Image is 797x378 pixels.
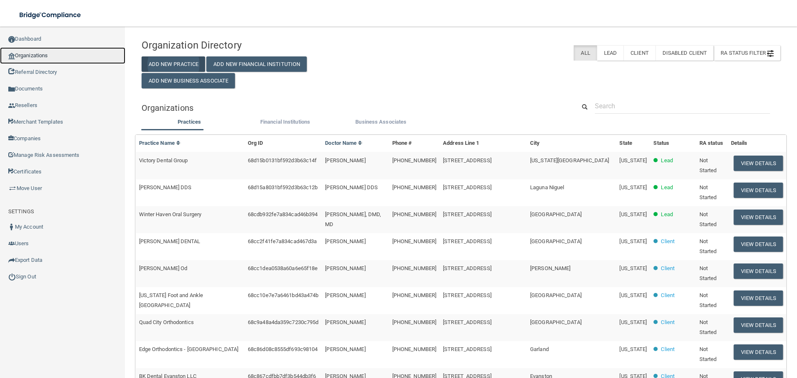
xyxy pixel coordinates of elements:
[699,265,717,281] span: Not Started
[734,183,783,198] button: View Details
[623,45,655,61] label: Client
[443,346,491,352] span: [STREET_ADDRESS]
[392,238,436,244] span: [PHONE_NUMBER]
[333,117,429,129] li: Business Associate
[734,210,783,225] button: View Details
[389,135,440,152] th: Phone #
[661,317,675,327] p: Client
[325,346,365,352] span: [PERSON_NAME]
[655,45,714,61] label: Disabled Client
[734,263,783,279] button: View Details
[661,183,672,193] p: Lead
[734,317,783,333] button: View Details
[527,135,616,152] th: City
[597,45,623,61] label: Lead
[325,238,365,244] span: [PERSON_NAME]
[248,265,318,271] span: 68cc1dea0538a60a6e65f18e
[248,346,318,352] span: 68c86d08c8555df693c98104
[241,117,329,127] label: Financial Institutions
[8,102,15,109] img: ic_reseller.de258add.png
[699,211,717,227] span: Not Started
[619,292,647,298] span: [US_STATE]
[574,45,597,61] label: All
[443,265,491,271] span: [STREET_ADDRESS]
[530,211,582,217] span: [GEOGRAPHIC_DATA]
[392,346,436,352] span: [PHONE_NUMBER]
[650,135,696,152] th: Status
[142,40,346,51] h4: Organization Directory
[443,319,491,325] span: [STREET_ADDRESS]
[443,157,491,163] span: [STREET_ADDRESS]
[734,237,783,252] button: View Details
[699,157,717,173] span: Not Started
[443,238,491,244] span: [STREET_ADDRESS]
[139,319,194,325] span: Quad City Orthodontics
[139,238,200,244] span: [PERSON_NAME] DENTAL
[248,319,318,325] span: 68c9a48a4da359c7230c795d
[530,157,609,163] span: [US_STATE][GEOGRAPHIC_DATA]
[619,238,647,244] span: [US_STATE]
[728,135,786,152] th: Details
[661,156,672,166] p: Lead
[8,53,15,59] img: organization-icon.f8decf85.png
[142,103,563,112] h5: Organizations
[139,292,203,308] span: [US_STATE] Foot and Ankle [GEOGRAPHIC_DATA]
[619,157,647,163] span: [US_STATE]
[142,56,205,72] button: Add New Practice
[530,292,582,298] span: [GEOGRAPHIC_DATA]
[392,265,436,271] span: [PHONE_NUMBER]
[8,273,16,280] img: ic_power_dark.7ecde6b1.png
[619,211,647,217] span: [US_STATE]
[392,184,436,190] span: [PHONE_NUMBER]
[699,184,717,200] span: Not Started
[699,346,717,362] span: Not Started
[443,184,491,190] span: [STREET_ADDRESS]
[139,184,192,190] span: [PERSON_NAME] DDS
[767,50,774,57] img: icon-filter@2x.21656d0b.png
[530,265,570,271] span: [PERSON_NAME]
[206,56,307,72] button: Add New Financial Institution
[392,211,436,217] span: [PHONE_NUMBER]
[248,292,318,298] span: 68cc10e7e7a6461bd43a474b
[325,157,365,163] span: [PERSON_NAME]
[8,207,34,217] label: SETTINGS
[443,211,491,217] span: [STREET_ADDRESS]
[721,50,774,56] span: RA Status Filter
[530,184,564,190] span: Laguna Niguel
[530,238,582,244] span: [GEOGRAPHIC_DATA]
[146,117,233,127] label: Practices
[325,211,381,227] span: [PERSON_NAME], DMD, MD
[248,184,318,190] span: 68d15a8031bf592d3b63c12b
[139,211,202,217] span: Winter Haven Oral Surgery
[734,156,783,171] button: View Details
[260,119,310,125] span: Financial Institutions
[661,290,675,300] p: Client
[139,157,188,163] span: Victory Dental Group
[619,346,647,352] span: [US_STATE]
[8,240,15,247] img: icon-users.e205127d.png
[661,237,675,246] p: Client
[8,224,15,230] img: ic_user_dark.df1a06c3.png
[530,346,549,352] span: Garland
[325,140,362,146] a: Doctor Name
[699,238,717,254] span: Not Started
[248,157,317,163] span: 68d15b0131bf592d3b63c14f
[325,184,378,190] span: [PERSON_NAME] DDS
[392,319,436,325] span: [PHONE_NUMBER]
[619,265,647,271] span: [US_STATE]
[139,140,181,146] a: Practice Name
[8,36,15,43] img: ic_dashboard_dark.d01f4a41.png
[178,119,201,125] span: Practices
[440,135,527,152] th: Address Line 1
[530,319,582,325] span: [GEOGRAPHIC_DATA]
[355,119,406,125] span: Business Associates
[661,263,675,273] p: Client
[696,135,728,152] th: RA status
[653,319,787,352] iframe: Drift Widget Chat Controller
[325,319,365,325] span: [PERSON_NAME]
[392,157,436,163] span: [PHONE_NUMBER]
[337,117,425,127] label: Business Associates
[139,346,239,352] span: Edge Orthodontics - [GEOGRAPHIC_DATA]
[248,238,317,244] span: 68cc2f41fe7a834cad467d3a
[8,257,15,263] img: icon-export.b9366987.png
